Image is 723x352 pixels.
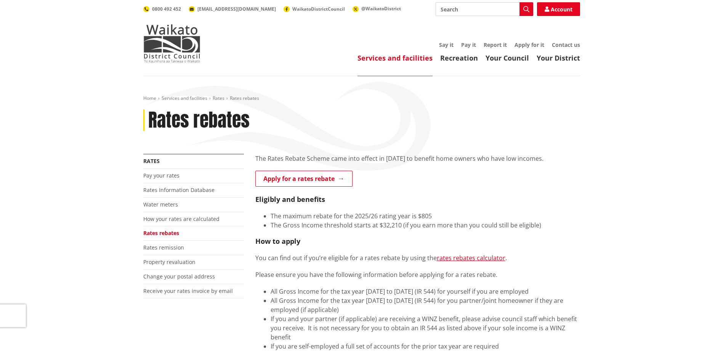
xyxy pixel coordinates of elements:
[255,270,580,279] p: Please ensure you have the following information before applying for a rates rebate.
[255,195,325,204] strong: Eligibly and benefits
[143,24,200,62] img: Waikato District Council - Te Kaunihera aa Takiwaa o Waikato
[440,53,478,62] a: Recreation
[484,41,507,48] a: Report it
[143,201,178,208] a: Water meters
[271,221,580,230] li: The Gross Income threshold starts at $32,210 (if you earn more than you could still be eligible)
[143,172,180,179] a: Pay your rates
[353,5,401,12] a: @WaikatoDistrict
[271,342,580,351] li: If you are self-employed a full set of accounts for the prior tax year are required
[148,109,250,131] h1: Rates rebates
[230,95,259,101] span: Rates rebates
[255,237,300,246] strong: How to apply
[143,186,215,194] a: Rates Information Database
[143,215,220,222] a: How your rates are calculated
[143,95,580,102] nav: breadcrumb
[143,273,215,280] a: Change your postal address
[271,296,580,314] li: All Gross Income for the tax year [DATE] to [DATE] (IR 544) for you partner/joint homeowner if th...
[189,6,276,12] a: [EMAIL_ADDRESS][DOMAIN_NAME]
[143,95,156,101] a: Home
[437,254,505,262] a: rates rebates calculator
[486,53,529,62] a: Your Council
[213,95,224,101] a: Rates
[143,287,233,294] a: Receive your rates invoice by email
[271,314,580,342] li: If you and your partner (if applicable) are receiving a WINZ benefit, please advise council staff...
[537,2,580,16] a: Account
[197,6,276,12] span: [EMAIL_ADDRESS][DOMAIN_NAME]
[152,6,181,12] span: 0800 492 452
[143,6,181,12] a: 0800 492 452
[271,287,580,296] li: All Gross Income for the tax year [DATE] to [DATE] (IR 544) for yourself if you are employed
[255,253,580,262] p: You can find out if you’re eligible for a rates rebate by using the .
[552,41,580,48] a: Contact us
[292,6,345,12] span: WaikatoDistrictCouncil
[284,6,345,12] a: WaikatoDistrictCouncil
[143,229,179,237] a: Rates rebates
[255,154,580,163] p: The Rates Rebate Scheme came into effect in [DATE] to benefit home owners who have low incomes.
[439,41,454,48] a: Say it
[436,2,533,16] input: Search input
[143,258,196,266] a: Property revaluation
[357,53,433,62] a: Services and facilities
[143,157,160,165] a: Rates
[515,41,544,48] a: Apply for it
[461,41,476,48] a: Pay it
[255,171,353,187] a: Apply for a rates rebate
[162,95,207,101] a: Services and facilities
[143,244,184,251] a: Rates remission
[537,53,580,62] a: Your District
[271,211,580,221] li: The maximum rebate for the 2025/26 rating year is $805
[361,5,401,12] span: @WaikatoDistrict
